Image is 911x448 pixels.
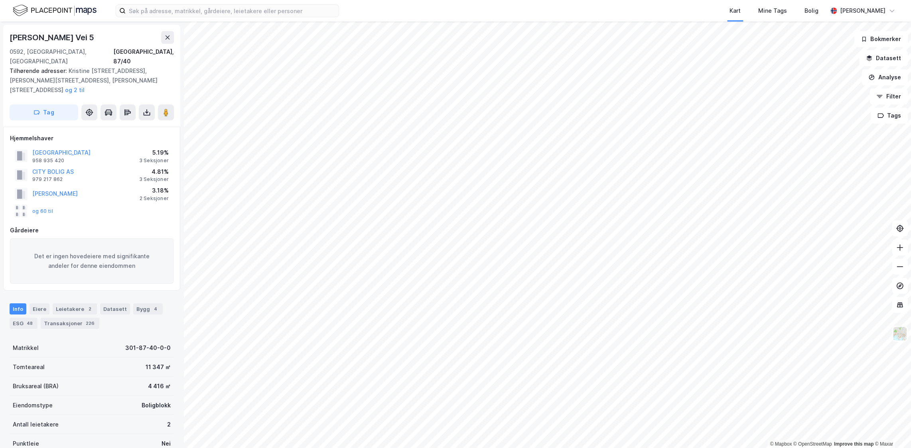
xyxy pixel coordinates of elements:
div: 3.18% [140,186,169,195]
div: ESG [10,318,37,329]
input: Søk på adresse, matrikkel, gårdeiere, leietakere eller personer [126,5,339,17]
button: Tags [871,108,908,124]
div: Det er ingen hovedeiere med signifikante andeler for denne eiendommen [10,238,174,284]
div: Gårdeiere [10,226,174,235]
div: 301-87-40-0-0 [125,343,171,353]
button: Datasett [859,50,908,66]
a: Mapbox [770,441,792,447]
button: Tag [10,104,78,120]
div: 4 416 ㎡ [148,381,171,391]
div: 3 Seksjoner [139,176,169,183]
div: Hjemmelshaver [10,134,174,143]
div: Eiendomstype [13,401,53,410]
img: Z [892,326,907,341]
div: 0592, [GEOGRAPHIC_DATA], [GEOGRAPHIC_DATA] [10,47,113,66]
span: Tilhørende adresser: [10,67,69,74]
div: Kart [730,6,741,16]
div: Matrikkel [13,343,39,353]
div: [GEOGRAPHIC_DATA], 87/40 [113,47,174,66]
button: Filter [870,88,908,104]
div: 979 217 862 [32,176,63,183]
button: Bokmerker [854,31,908,47]
iframe: Chat Widget [871,410,911,448]
div: [PERSON_NAME] Vei 5 [10,31,96,44]
div: 226 [84,319,96,327]
button: Analyse [862,69,908,85]
img: logo.f888ab2527a4732fd821a326f86c7f29.svg [13,4,97,18]
div: Boligblokk [142,401,171,410]
div: 3 Seksjoner [139,157,169,164]
div: Tomteareal [13,362,45,372]
div: Transaksjoner [41,318,99,329]
div: Mine Tags [758,6,787,16]
div: Bygg [133,303,163,314]
div: 48 [25,319,34,327]
div: 5.19% [139,148,169,157]
div: 2 [86,305,94,313]
div: Kontrollprogram for chat [871,410,911,448]
div: Antall leietakere [13,420,59,429]
div: 2 [167,420,171,429]
div: [PERSON_NAME] [840,6,885,16]
div: 958 935 420 [32,157,64,164]
div: Eiere [30,303,49,314]
div: 4.81% [139,167,169,177]
div: Kristine [STREET_ADDRESS], [PERSON_NAME][STREET_ADDRESS], [PERSON_NAME][STREET_ADDRESS] [10,66,168,95]
div: Bruksareal (BRA) [13,381,59,391]
div: Leietakere [53,303,97,314]
a: Improve this map [834,441,874,447]
div: Datasett [100,303,130,314]
a: OpenStreetMap [793,441,832,447]
div: 11 347 ㎡ [146,362,171,372]
div: Info [10,303,26,314]
div: 4 [152,305,160,313]
div: Bolig [805,6,818,16]
div: 2 Seksjoner [140,195,169,202]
